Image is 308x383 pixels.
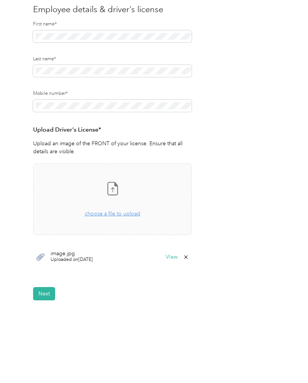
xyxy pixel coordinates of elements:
[265,341,308,383] iframe: Everlance-gr Chat Button Frame
[33,140,192,155] p: Upload an image of the FRONT of your license. Ensure that all details are visible.
[33,287,55,300] button: Next
[33,56,192,63] label: Last name*
[33,90,192,97] label: Mobile number*
[51,251,93,256] span: image.jpg
[33,21,192,28] label: First name*
[33,125,192,135] h3: Upload Driver's License*
[33,3,271,16] h3: Employee details & driver’s license
[33,164,191,235] span: choose a file to upload
[85,210,140,217] span: choose a file to upload
[51,256,93,263] span: Uploaded on [DATE]
[166,254,178,260] button: View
